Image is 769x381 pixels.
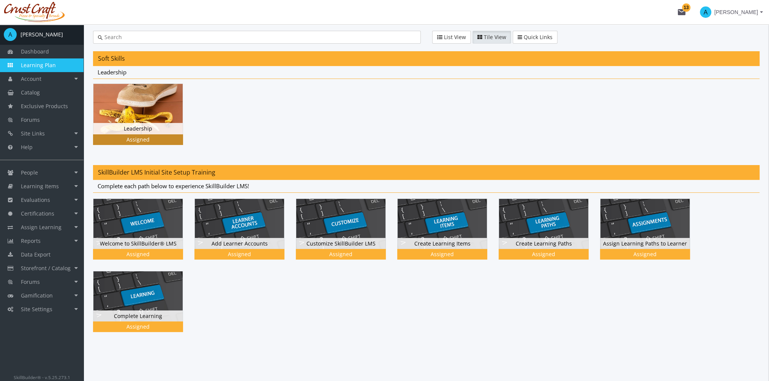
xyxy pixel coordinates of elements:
span: Catalog [21,89,40,96]
div: Complete Learning [93,271,194,343]
span: Certifications [21,210,54,217]
span: Site Links [21,130,45,137]
div: Customize SkillBuilder LMS [296,198,397,271]
span: Assign Learning [21,224,62,231]
div: Assigned [95,323,182,331]
div: Assign Learning Paths to Learner [600,198,701,271]
div: Assigned [500,250,587,258]
span: Learning Plan [21,61,56,69]
div: Assigned [297,250,384,258]
span: Quick Links [524,33,553,41]
div: Create Learning Paths [499,238,588,249]
span: Data Export [21,251,51,258]
span: Forums [21,278,40,285]
div: Assigned [95,136,182,143]
span: Account [21,75,41,82]
span: List View [444,33,466,41]
span: Exclusive Products [21,102,68,110]
div: Create Learning Items [398,238,487,249]
div: Welcome to SkillBuilder® LMS [93,238,183,249]
div: Leadership [93,123,183,134]
div: Create Learning Items [397,198,499,271]
span: Help [21,143,33,151]
div: Assigned [95,250,182,258]
span: Soft Skills [98,54,125,63]
span: A [700,6,711,18]
mat-icon: mail [677,8,686,17]
span: Gamification [21,292,53,299]
span: SkillBuilder LMS Initial Site Setup Training [98,168,215,176]
div: Assigned [196,250,283,258]
div: Assigned [602,250,688,258]
span: People [21,169,38,176]
span: Dashboard [21,48,49,55]
small: SkillBuilder® - v.5.25.273.1 [14,374,70,380]
div: [PERSON_NAME] [21,31,63,38]
span: Storefront / Catalog [21,264,71,272]
div: Create Learning Paths [499,198,600,271]
span: [PERSON_NAME] [714,5,758,19]
div: Add Learner Accounts [195,238,284,249]
span: Leadership [98,68,126,76]
span: Tile View [484,33,506,41]
span: Learning Items [21,183,59,190]
div: Welcome to SkillBuilder® LMS [93,198,194,271]
div: Leadership [93,83,194,156]
div: Assigned [399,250,486,258]
span: Reports [21,237,41,244]
span: A [4,28,17,41]
span: Site Settings [21,305,52,313]
input: Search [103,33,416,41]
span: Evaluations [21,196,50,203]
div: Assign Learning Paths to Learner [600,238,690,249]
span: Complete each path below to experience SkillBuilder LMS! [98,182,249,190]
div: Customize SkillBuilder LMS [296,238,385,249]
div: Add Learner Accounts [194,198,296,271]
span: Forums [21,116,40,123]
div: Complete Learning [93,310,183,322]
